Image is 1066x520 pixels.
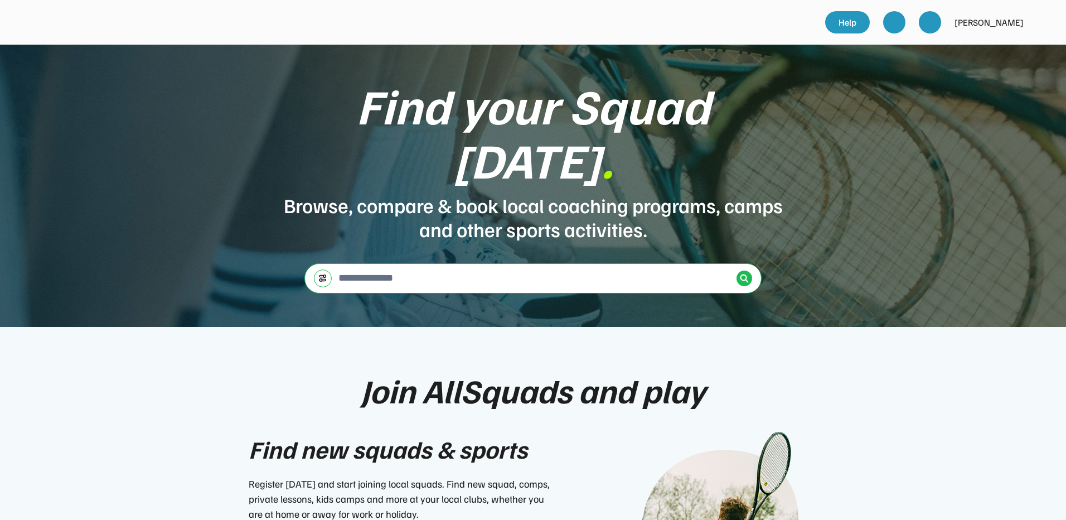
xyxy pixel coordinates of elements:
div: [PERSON_NAME] [954,16,1024,29]
img: yH5BAEAAAAALAAAAAABAAEAAAIBRAA7 [889,17,900,28]
div: Browse, compare & book local coaching programs, camps and other sports activities. [282,193,784,241]
a: Help [825,11,870,33]
div: Find new squads & sports [249,431,527,468]
img: Icon%20%2838%29.svg [740,274,749,283]
img: yH5BAEAAAAALAAAAAABAAEAAAIBRAA7 [16,11,127,32]
div: Find your Squad [DATE] [282,78,784,186]
img: yH5BAEAAAAALAAAAAABAAEAAAIBRAA7 [924,17,936,28]
div: Join AllSquads and play [361,372,705,408]
font: . [601,128,613,190]
img: settings-03.svg [318,274,327,282]
img: yH5BAEAAAAALAAAAAABAAEAAAIBRAA7 [1030,11,1053,33]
